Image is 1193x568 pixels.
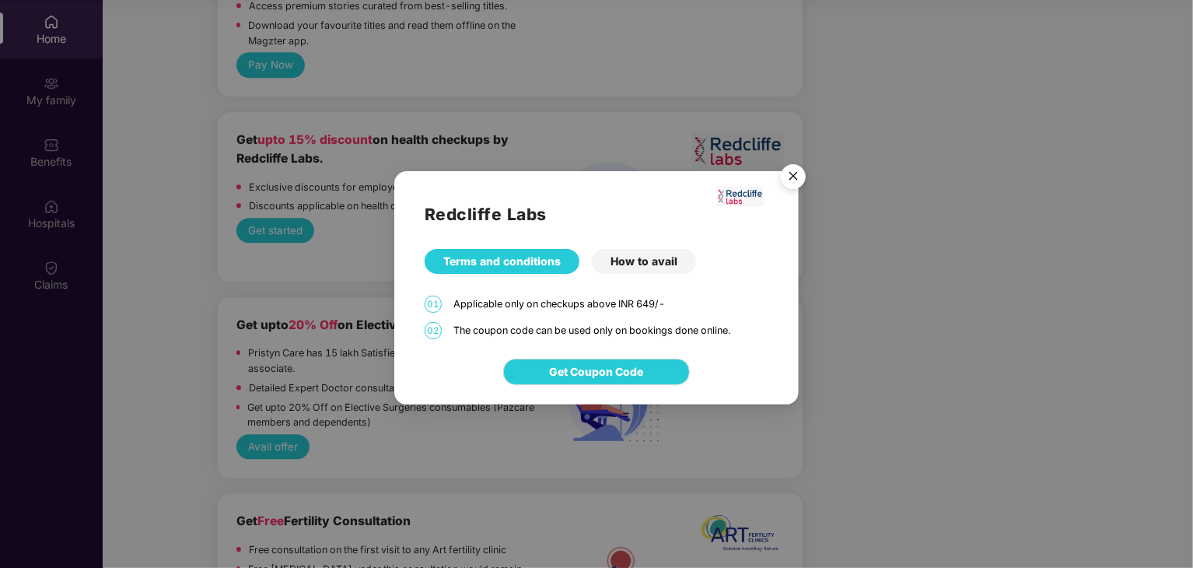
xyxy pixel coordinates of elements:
span: Get Coupon Code [550,363,644,380]
span: 02 [425,322,442,339]
div: The coupon code can be used only on bookings done online. [453,323,768,338]
button: Get Coupon Code [503,359,690,385]
div: How to avail [592,249,696,274]
h2: Redcliffe Labs [425,202,768,227]
button: Close [771,156,813,198]
img: Screenshot%202023-06-01%20at%2011.51.45%20AM.png [717,187,764,206]
span: 01 [425,296,442,313]
img: svg+xml;base64,PHN2ZyB4bWxucz0iaHR0cDovL3d3dy53My5vcmcvMjAwMC9zdmciIHdpZHRoPSI1NiIgaGVpZ2h0PSI1Ni... [771,157,815,201]
div: Terms and conditions [425,249,579,274]
div: Applicable only on checkups above INR 649/- [453,296,768,312]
